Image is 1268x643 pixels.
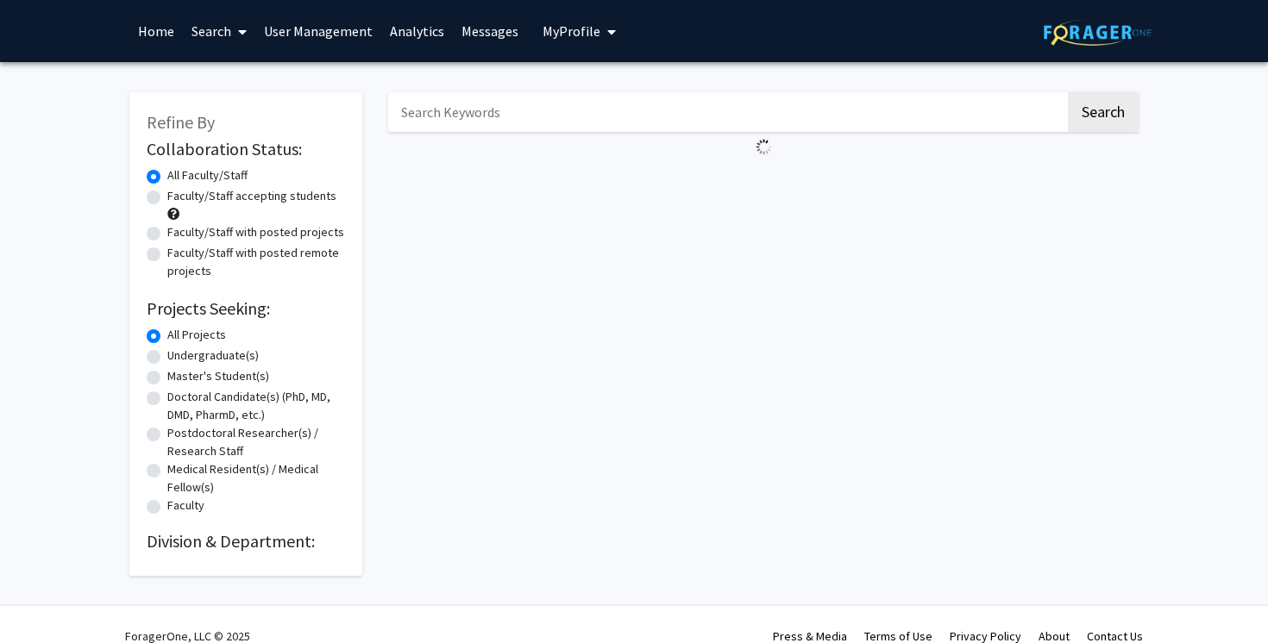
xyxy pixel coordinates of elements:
[167,223,344,241] label: Faculty/Staff with posted projects
[167,346,259,365] label: Undergraduate(s)
[749,132,779,162] img: Loading
[167,496,204,515] label: Faculty
[167,187,336,205] label: Faculty/Staff accepting students
[167,367,269,385] label: Master's Student(s)
[147,139,345,159] h2: Collaboration Status:
[1068,92,1139,132] button: Search
[167,244,345,280] label: Faculty/Staff with posted remote projects
[167,388,345,424] label: Doctoral Candidate(s) (PhD, MD, DMD, PharmD, etc.)
[167,326,226,344] label: All Projects
[147,111,215,133] span: Refine By
[147,531,345,552] h2: Division & Department:
[1044,19,1152,46] img: ForagerOne Logo
[453,1,527,61] a: Messages
[388,92,1065,132] input: Search Keywords
[1195,565,1255,630] iframe: Chat
[167,424,345,460] label: Postdoctoral Researcher(s) / Research Staff
[167,166,248,184] label: All Faculty/Staff
[388,162,1139,202] nav: Page navigation
[147,298,345,319] h2: Projects Seeking:
[129,1,183,61] a: Home
[167,460,345,496] label: Medical Resident(s) / Medical Fellow(s)
[183,1,255,61] a: Search
[381,1,453,61] a: Analytics
[543,22,600,40] span: My Profile
[255,1,381,61] a: User Management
